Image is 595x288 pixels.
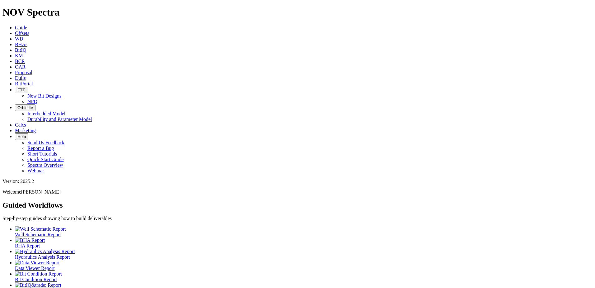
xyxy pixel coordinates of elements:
a: Report a Bug [27,146,54,151]
img: BHA Report [15,238,45,243]
button: OrbitLite [15,104,35,111]
p: Step-by-step guides showing how to build deliverables [2,216,593,221]
p: Welcome [2,189,593,195]
a: Short Tutorials [27,151,57,156]
a: Proposal [15,70,32,75]
a: KM [15,53,23,58]
button: FTT [15,87,27,93]
span: BHA Report [15,243,40,248]
a: BitPortal [15,81,33,86]
a: Data Viewer Report Data Viewer Report [15,260,593,271]
a: WD [15,36,23,41]
a: Bit Condition Report Bit Condition Report [15,271,593,282]
img: Data Viewer Report [15,260,60,266]
a: BHA Report BHA Report [15,238,593,248]
img: Bit Condition Report [15,271,62,277]
a: Hydraulics Analysis Report Hydraulics Analysis Report [15,249,593,260]
span: Data Viewer Report [15,266,55,271]
a: Durability and Parameter Model [27,117,92,122]
a: OAR [15,64,26,70]
span: OrbitLite [17,105,33,110]
div: Version: 2025.2 [2,179,593,184]
a: Webinar [27,168,44,173]
a: Send Us Feedback [27,140,64,145]
a: Offsets [15,31,29,36]
a: Well Schematic Report Well Schematic Report [15,226,593,237]
a: Spectra Overview [27,162,63,168]
a: Dulls [15,75,26,81]
span: Help [17,134,26,139]
span: Well Schematic Report [15,232,61,237]
img: Hydraulics Analysis Report [15,249,75,254]
a: Marketing [15,128,36,133]
span: FTT [17,88,25,92]
a: BHAs [15,42,27,47]
a: Quick Start Guide [27,157,63,162]
h1: NOV Spectra [2,7,593,18]
img: Well Schematic Report [15,226,66,232]
a: Calcs [15,122,26,127]
a: BCR [15,59,25,64]
span: Hydraulics Analysis Report [15,254,70,260]
a: BitIQ [15,47,26,53]
span: [PERSON_NAME] [21,189,61,194]
button: Help [15,133,28,140]
a: Interbedded Model [27,111,65,116]
h2: Guided Workflows [2,201,593,209]
span: Bit Condition Report [15,277,57,282]
img: BitIQ&trade; Report [15,282,61,288]
a: Guide [15,25,27,30]
a: NPD [27,99,37,104]
a: New Bit Designs [27,93,61,98]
